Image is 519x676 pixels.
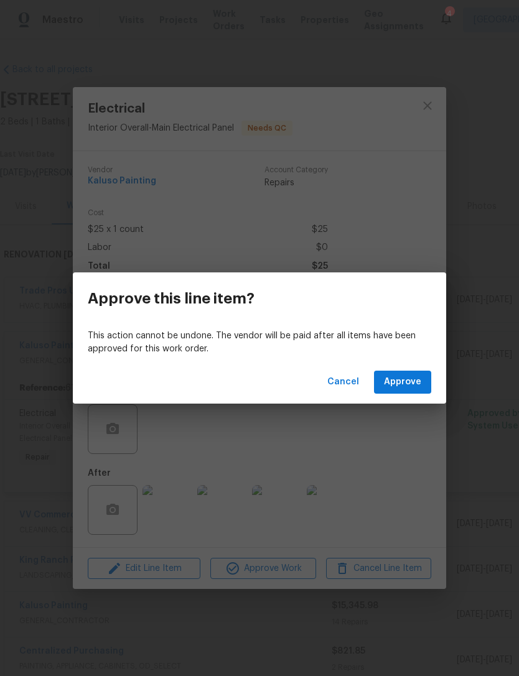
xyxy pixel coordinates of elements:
button: Approve [374,371,431,394]
span: Cancel [327,374,359,390]
p: This action cannot be undone. The vendor will be paid after all items have been approved for this... [88,330,431,356]
h3: Approve this line item? [88,290,255,307]
span: Approve [384,374,421,390]
button: Cancel [322,371,364,394]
